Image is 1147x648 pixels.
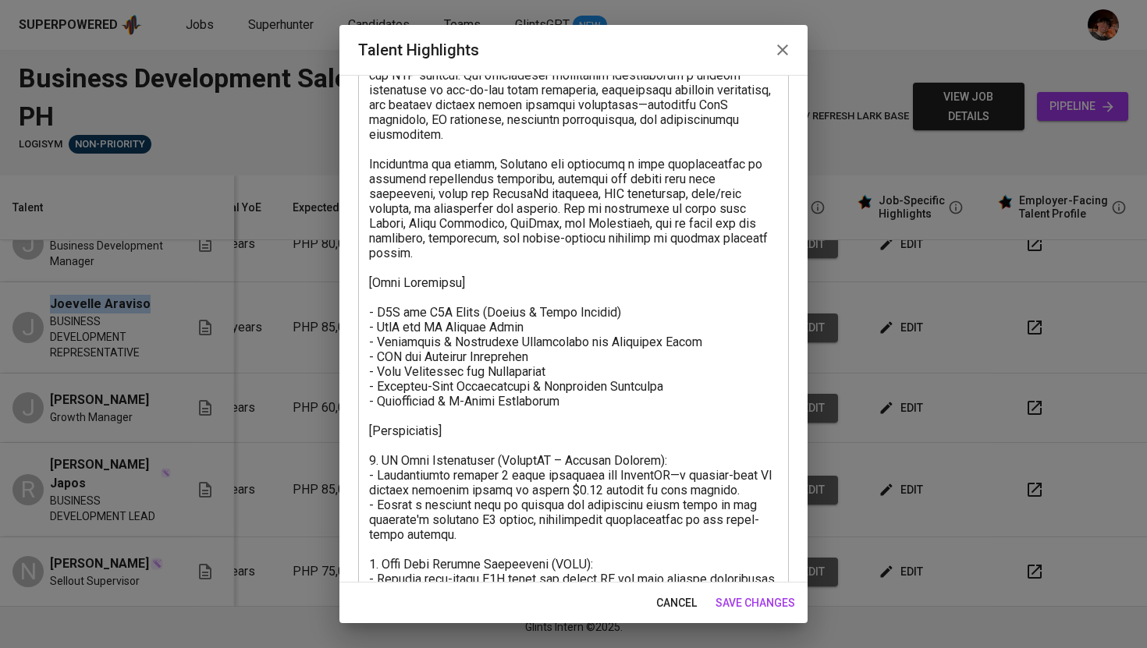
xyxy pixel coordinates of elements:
[656,593,697,613] span: cancel
[650,589,703,618] button: cancel
[709,589,801,618] button: save changes
[358,37,789,62] h2: Talent Highlights
[716,593,795,613] span: save changes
